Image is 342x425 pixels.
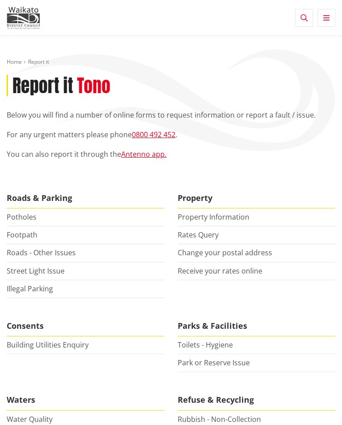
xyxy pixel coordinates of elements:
span: Parks & Facilities [178,316,335,336]
p: Below you will find a number of online forms to request information or report a fault / issue. [7,110,335,120]
a: Antenno app. [121,149,167,159]
span: Refuse & Recycling [178,390,335,410]
a: 0800 492 452 [132,130,175,139]
p: For any urgent matters please phone . [7,129,335,140]
a: Rates Query [178,230,219,240]
a: Illegal Parking [7,284,53,294]
a: Water Quality [7,414,53,424]
nav: breadcrumb [7,58,335,66]
a: Receive your rates online [178,266,262,276]
span: Waters [7,390,164,410]
h2: Tono [77,75,110,96]
img: Waikato District Council - Te Kaunihera aa Takiwaa o Waikato [7,7,40,29]
a: Property Information [178,212,249,222]
a: Home [7,58,22,65]
a: Park or Reserve Issue [178,358,250,368]
a: Footpath [7,230,37,240]
h1: Report it [12,75,73,96]
span: Property [178,188,335,208]
a: Rubbish - Non-Collection [178,414,261,424]
a: Roads - Other Issues [7,248,76,257]
a: Toilets - Hygiene [178,340,233,350]
span: Roads & Parking [7,188,164,208]
p: You can also report it through the [7,149,335,159]
span: Report it [28,58,49,65]
span: Consents [7,316,164,336]
a: Change your postal address [178,248,272,257]
a: Building Utilities Enquiry [7,340,89,350]
a: Potholes [7,212,37,222]
a: Street Light Issue [7,266,65,276]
